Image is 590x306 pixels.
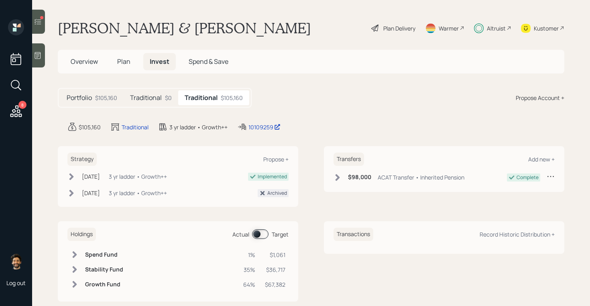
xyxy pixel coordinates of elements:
[516,94,564,102] div: Propose Account +
[232,230,249,239] div: Actual
[67,94,92,102] h5: Portfolio
[71,57,98,66] span: Overview
[117,57,130,66] span: Plan
[383,24,415,33] div: Plan Delivery
[85,281,123,288] h6: Growth Fund
[334,228,373,241] h6: Transactions
[165,94,172,102] div: $0
[267,190,287,197] div: Archived
[243,280,255,289] div: 64%
[18,101,26,109] div: 8
[67,153,97,166] h6: Strategy
[348,174,371,181] h6: $98,000
[243,251,255,259] div: 1%
[122,123,149,131] div: Traditional
[130,94,162,102] h5: Traditional
[272,230,289,239] div: Target
[258,173,287,180] div: Implemented
[221,94,243,102] div: $105,160
[517,174,539,181] div: Complete
[85,251,123,258] h6: Spend Fund
[109,172,167,181] div: 3 yr ladder • Growth++
[58,19,311,37] h1: [PERSON_NAME] & [PERSON_NAME]
[248,123,281,131] div: 10109259
[487,24,506,33] div: Altruist
[169,123,228,131] div: 3 yr ladder • Growth++
[528,155,555,163] div: Add new +
[480,231,555,238] div: Record Historic Distribution +
[265,280,285,289] div: $67,382
[85,266,123,273] h6: Stability Fund
[334,153,364,166] h6: Transfers
[439,24,459,33] div: Warmer
[189,57,228,66] span: Spend & Save
[82,189,100,197] div: [DATE]
[109,189,167,197] div: 3 yr ladder • Growth++
[263,155,289,163] div: Propose +
[95,94,117,102] div: $105,160
[185,94,218,102] h5: Traditional
[82,172,100,181] div: [DATE]
[150,57,169,66] span: Invest
[79,123,101,131] div: $105,160
[6,279,26,287] div: Log out
[8,253,24,269] img: eric-schwartz-headshot.png
[534,24,559,33] div: Kustomer
[67,228,96,241] h6: Holdings
[265,251,285,259] div: $1,061
[265,265,285,274] div: $36,717
[243,265,255,274] div: 35%
[378,173,464,182] div: ACAT Transfer • Inherited Pension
